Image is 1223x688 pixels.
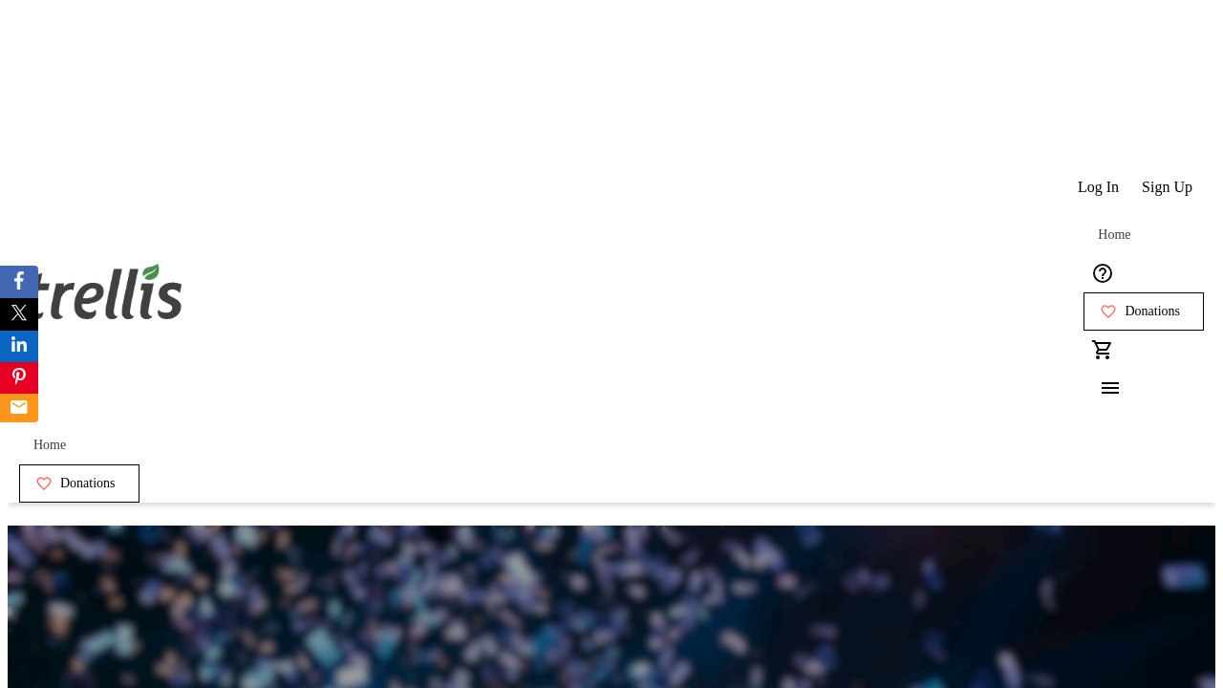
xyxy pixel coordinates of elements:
span: Donations [60,476,116,491]
span: Home [33,438,66,453]
button: Sign Up [1130,168,1204,206]
button: Help [1084,254,1122,292]
a: Home [1084,216,1145,254]
a: Home [19,426,80,464]
span: Sign Up [1142,179,1192,196]
a: Donations [19,464,139,503]
a: Donations [1084,292,1204,331]
button: Cart [1084,331,1122,369]
button: Log In [1066,168,1130,206]
img: Orient E2E Organization SNPLk5lXuv's Logo [19,243,189,338]
span: Donations [1125,304,1180,319]
button: Menu [1084,369,1122,407]
span: Log In [1078,179,1119,196]
span: Home [1098,227,1130,243]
